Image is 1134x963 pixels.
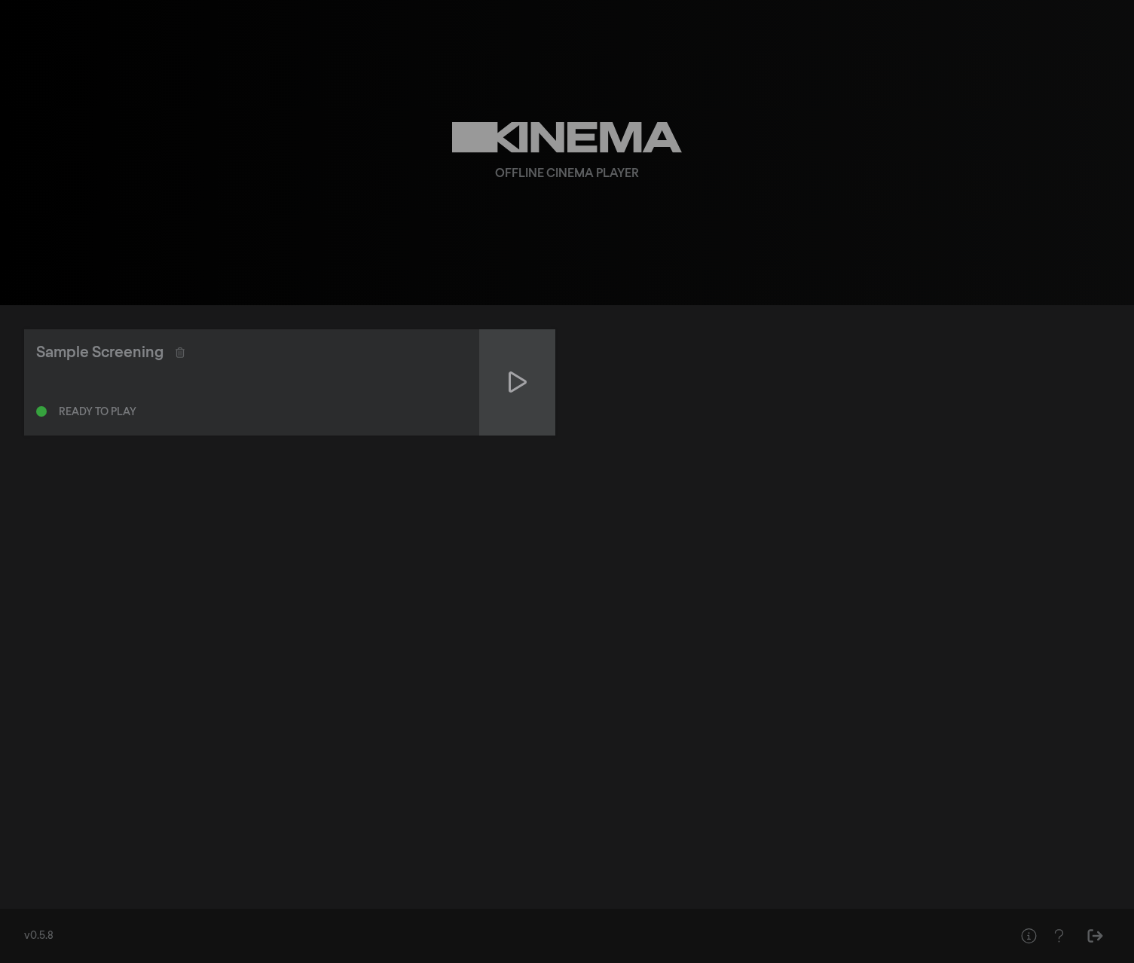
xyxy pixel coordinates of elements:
button: Help [1013,921,1044,951]
div: Ready to play [59,407,136,417]
div: v0.5.8 [24,928,983,944]
div: Offline Cinema Player [495,165,639,183]
button: Sign Out [1080,921,1110,951]
div: Sample Screening [36,341,164,364]
button: Help [1044,921,1074,951]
